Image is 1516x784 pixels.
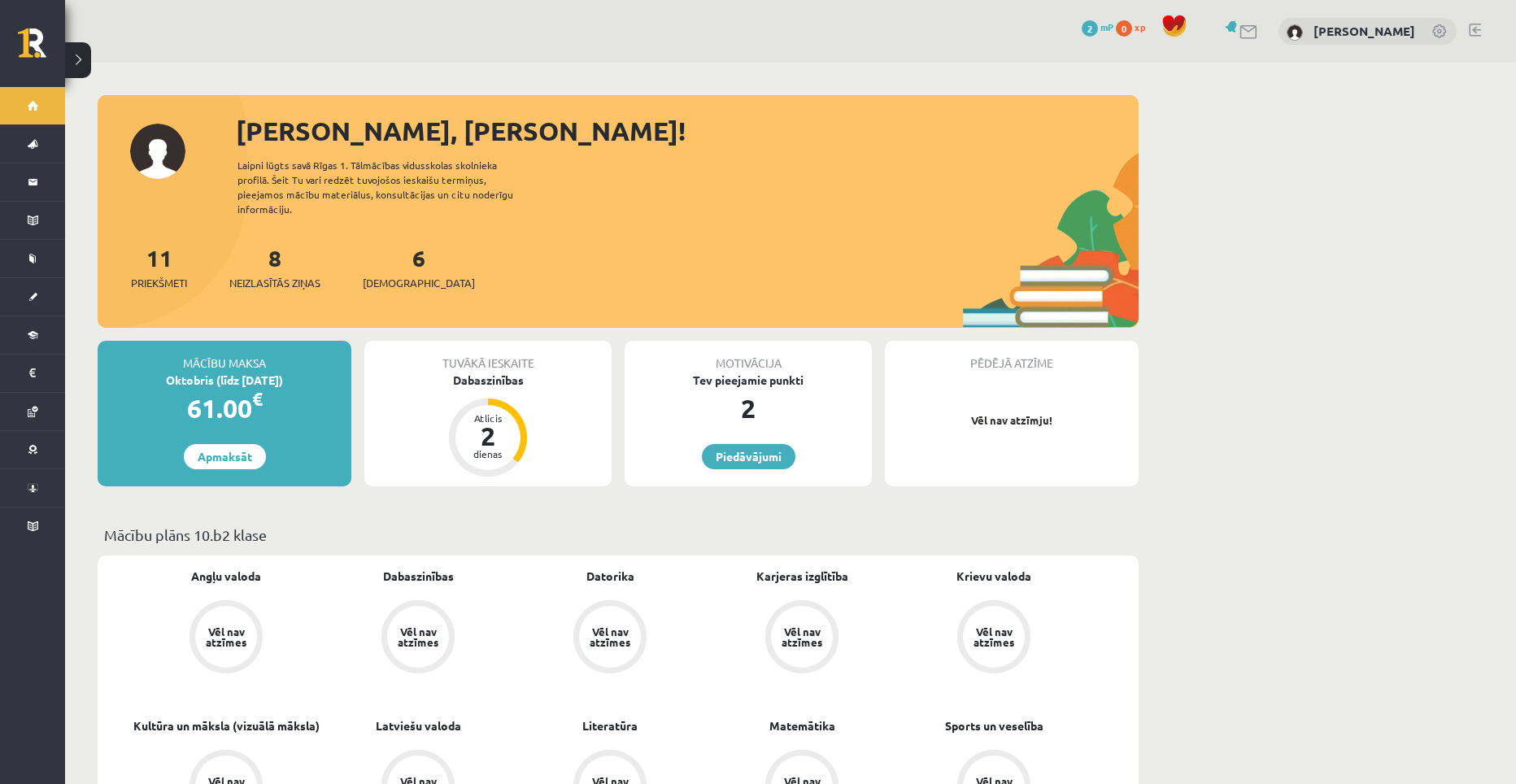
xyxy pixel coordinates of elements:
a: Rīgas 1. Tālmācības vidusskola [18,28,65,69]
a: Datorika [586,568,634,585]
a: [PERSON_NAME] [1313,23,1415,39]
span: mP [1100,20,1113,33]
a: 2 mP [1082,20,1113,33]
a: 0 xp [1116,20,1153,33]
div: 2 [625,389,872,428]
a: Literatūra [582,717,638,734]
div: Vēl nav atzīmes [971,626,1017,647]
div: Laipni lūgts savā Rīgas 1. Tālmācības vidusskolas skolnieka profilā. Šeit Tu vari redzēt tuvojošo... [237,158,542,216]
div: 2 [464,423,512,449]
a: Vēl nav atzīmes [130,600,322,677]
div: Oktobris (līdz [DATE]) [98,372,351,389]
a: Kultūra un māksla (vizuālā māksla) [133,717,320,734]
div: Pēdējā atzīme [885,341,1139,372]
span: Priekšmeti [131,275,187,291]
div: Vēl nav atzīmes [203,626,249,647]
a: 11Priekšmeti [131,243,187,291]
a: Dabaszinības [383,568,454,585]
a: Krievu valoda [956,568,1031,585]
a: Dabaszinības Atlicis 2 dienas [364,372,612,479]
span: 0 [1116,20,1132,37]
div: Vēl nav atzīmes [587,626,633,647]
a: Latviešu valoda [376,717,461,734]
a: Vēl nav atzīmes [322,600,514,677]
span: 2 [1082,20,1098,37]
div: Mācību maksa [98,341,351,372]
p: Mācību plāns 10.b2 klase [104,524,1132,546]
span: € [252,387,263,411]
a: Piedāvājumi [702,444,795,469]
div: Motivācija [625,341,872,372]
div: Tuvākā ieskaite [364,341,612,372]
a: 6[DEMOGRAPHIC_DATA] [363,243,475,291]
div: Dabaszinības [364,372,612,389]
a: 8Neizlasītās ziņas [229,243,320,291]
div: Vēl nav atzīmes [395,626,441,647]
span: Neizlasītās ziņas [229,275,320,291]
a: Angļu valoda [191,568,261,585]
img: Stepans Timohovičs [1287,24,1303,41]
a: Sports un veselība [945,717,1043,734]
a: Vēl nav atzīmes [898,600,1090,677]
div: dienas [464,449,512,459]
a: Matemātika [769,717,835,734]
div: Tev pieejamie punkti [625,372,872,389]
div: [PERSON_NAME], [PERSON_NAME]! [236,111,1139,150]
div: Vēl nav atzīmes [779,626,825,647]
a: Apmaksāt [184,444,266,469]
div: Atlicis [464,413,512,423]
a: Karjeras izglītība [756,568,848,585]
p: Vēl nav atzīmju! [893,412,1130,429]
span: xp [1135,20,1145,33]
a: Vēl nav atzīmes [514,600,706,677]
a: Vēl nav atzīmes [706,600,898,677]
div: 61.00 [98,389,351,428]
span: [DEMOGRAPHIC_DATA] [363,275,475,291]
